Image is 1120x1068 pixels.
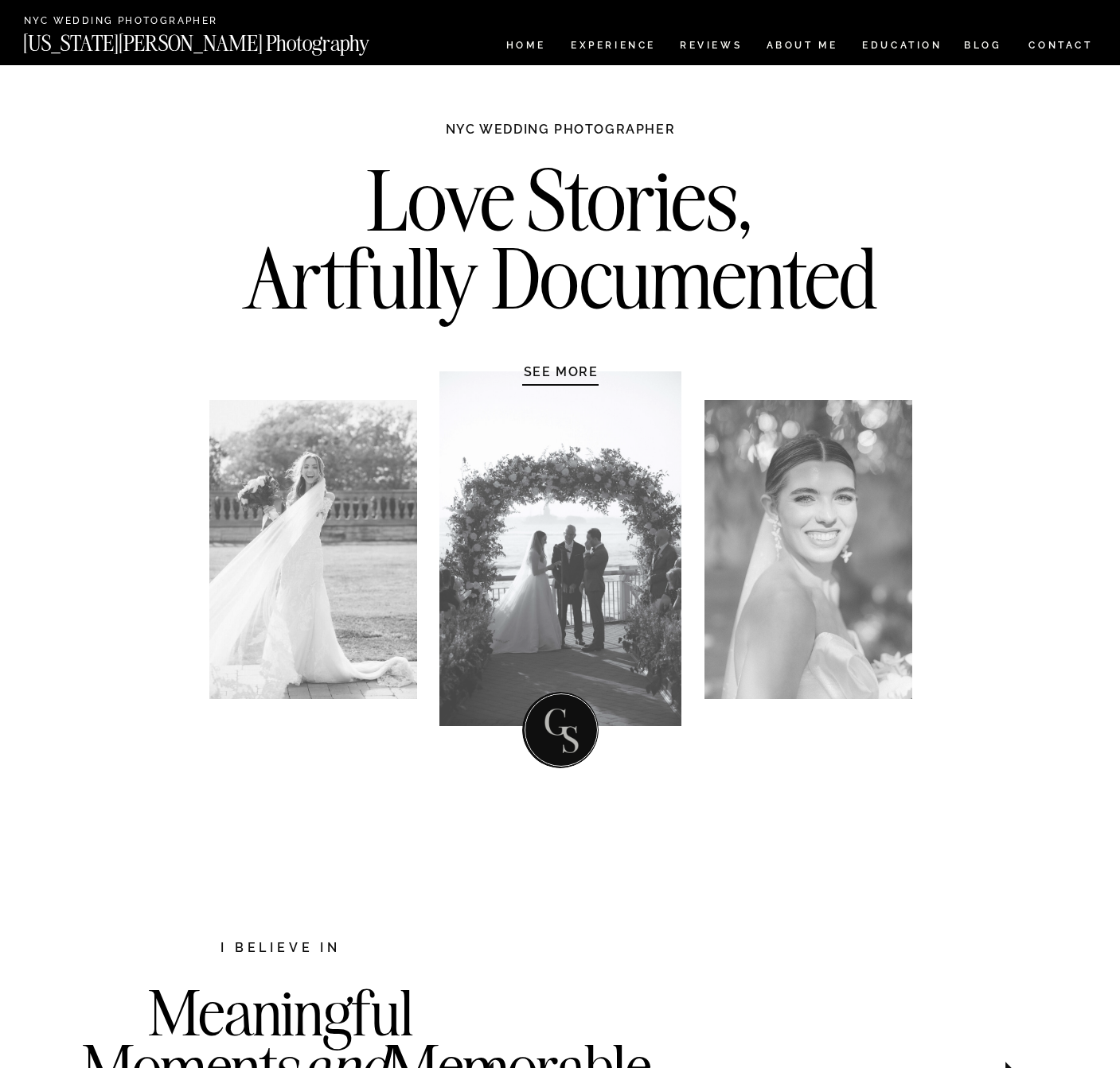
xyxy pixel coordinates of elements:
h2: I believe in [137,938,425,960]
a: EDUCATION [860,41,944,54]
a: HOME [503,41,548,54]
a: ABOUT ME [766,41,838,54]
a: BLOG [964,41,1002,54]
h2: Love Stories, Artfully Documented [227,161,895,328]
a: REVIEWS [680,41,740,54]
a: CONTACT [1028,37,1094,54]
a: NYC Wedding Photographer [24,16,263,28]
h1: NYC WEDDING PHOTOGRAPHER [412,121,710,153]
a: [US_STATE][PERSON_NAME] Photography [23,33,423,46]
a: SEE MORE [486,363,637,379]
a: Experience [571,41,654,54]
